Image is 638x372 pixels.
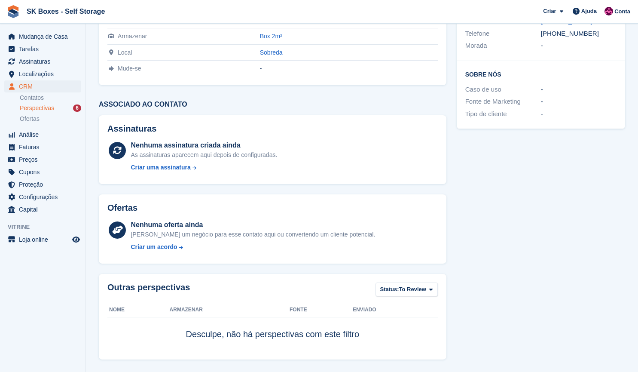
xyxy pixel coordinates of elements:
[541,41,617,51] div: -
[4,68,81,80] a: menu
[99,101,446,108] h3: Associado ao contato
[73,105,81,112] div: 6
[107,303,170,317] th: Nome
[23,4,108,18] a: SK Boxes - Self Storage
[131,243,375,252] a: Criar um acordo
[541,29,617,39] div: [PHONE_NUMBER]
[465,109,541,119] div: Tipo de cliente
[4,141,81,153] a: menu
[20,104,54,112] span: Perspectivas
[4,178,81,191] a: menu
[8,223,85,231] span: Vitrine
[131,243,177,252] div: Criar um acordo
[131,163,277,172] a: Criar uma assinatura
[543,7,556,15] span: Criar
[465,97,541,107] div: Fonte de Marketing
[19,166,70,178] span: Cupons
[465,85,541,95] div: Caso de uso
[353,303,438,317] th: Enviado
[71,234,81,245] a: Loja de pré-visualização
[20,114,81,123] a: Ofertas
[19,178,70,191] span: Proteção
[7,5,20,18] img: stora-icon-8386f47178a22dfd0bd8f6a31ec36ba5ce8667c1dd55bd0f319d3a0aa187defe.svg
[19,203,70,215] span: Capital
[131,220,375,230] div: Nenhuma oferta ainda
[186,329,360,339] span: Desculpe, não há perspectivas com este filtro
[541,85,617,95] div: -
[614,7,630,16] span: Conta
[4,80,81,92] a: menu
[118,49,132,56] span: Local
[107,283,190,298] h2: Outras perspectivas
[4,154,81,166] a: menu
[4,31,81,43] a: menu
[19,154,70,166] span: Preços
[4,55,81,68] a: menu
[131,230,375,239] div: [PERSON_NAME] um negócio para esse contato aqui ou convertendo um cliente potencial.
[541,97,617,107] div: -
[4,234,81,246] a: menu
[465,29,541,39] div: Telefone
[131,140,277,151] div: Nenhuma assinatura criada ainda
[20,94,81,102] a: Contatos
[4,129,81,141] a: menu
[260,65,438,72] div: -
[107,203,137,213] h2: Ofertas
[4,166,81,178] a: menu
[380,285,399,294] span: Status:
[4,203,81,215] a: menu
[604,7,613,15] img: Joana Alegria
[19,234,70,246] span: Loja online
[170,303,290,317] th: Armazenar
[118,33,147,40] span: Armazenar
[4,191,81,203] a: menu
[399,285,426,294] span: To Review
[131,163,190,172] div: Criar uma assinatura
[541,109,617,119] div: -
[4,43,81,55] a: menu
[465,70,617,78] h2: Sobre Nós
[20,104,81,113] a: Perspectivas 6
[581,7,597,15] span: Ajuda
[19,141,70,153] span: Faturas
[107,124,438,134] h2: Assinaturas
[131,151,277,160] div: As assinaturas aparecem aqui depois de configuradas.
[19,191,70,203] span: Configurações
[20,115,40,123] span: Ofertas
[465,41,541,51] div: Morada
[19,43,70,55] span: Tarefas
[260,49,283,56] a: Sobreda
[19,129,70,141] span: Análise
[19,55,70,68] span: Assinaturas
[19,68,70,80] span: Localizações
[118,65,141,72] span: Mude-se
[260,33,282,40] a: Box 2m²
[19,31,70,43] span: Mudança de Casa
[290,303,353,317] th: Fonte
[375,283,438,297] button: Status: To Review
[19,80,70,92] span: CRM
